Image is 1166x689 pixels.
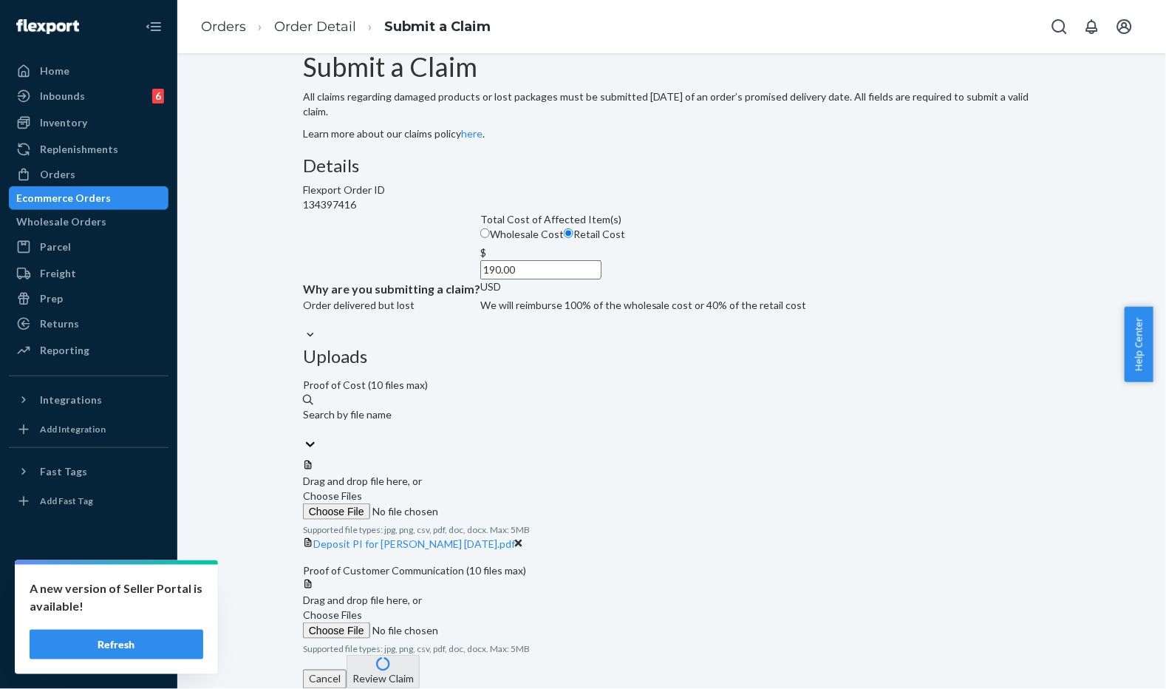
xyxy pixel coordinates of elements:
h1: Submit a Claim [303,52,1040,82]
p: We will reimburse 100% of the wholesale cost or 40% of the retail cost [480,298,807,313]
a: Reporting [9,339,168,362]
span: Choose Files [303,489,362,502]
span: Choose Files [303,608,362,621]
div: 134397416 [303,197,1040,212]
a: Orders [9,163,168,186]
div: Inventory [40,115,87,130]
a: Order Detail [274,18,356,35]
h3: Details [303,156,1040,175]
button: Give Feedback [9,648,168,671]
a: Home [9,59,168,83]
p: Learn more about our claims policy . [303,126,1040,141]
a: here [461,127,483,140]
div: Wholesale Orders [16,214,106,229]
p: A new version of Seller Portal is available! [30,580,203,615]
div: Returns [40,316,79,331]
span: Proof of Cost (10 files max) [303,379,428,391]
span: Retail Cost [573,228,625,240]
a: Add Integration [9,418,168,441]
input: Choose Files [303,503,504,520]
a: Prep [9,287,168,310]
a: Returns [9,312,168,336]
a: Freight [9,262,168,285]
div: $ [480,245,807,260]
a: Ecommerce Orders [9,186,168,210]
a: Deposit PI for [PERSON_NAME] [DATE].pdf [313,537,515,550]
div: Home [40,64,69,78]
div: 6 [152,89,164,103]
a: Inventory [9,111,168,135]
span: Total Cost of Affected Item(s) [480,213,621,225]
div: Drag and drop file here, or [303,474,1040,489]
div: Ecommerce Orders [16,191,111,206]
p: Why are you submitting a claim? [303,281,480,298]
a: Help Center [9,622,168,646]
a: Add Fast Tag [9,489,168,513]
div: Prep [40,291,63,306]
a: Inbounds6 [9,84,168,108]
span: Wholesale Cost [490,228,564,240]
button: Review Claim [347,655,420,689]
p: All claims regarding damaged products or lost packages must be submitted [DATE] of an order’s pro... [303,89,1040,119]
a: Wholesale Orders [9,210,168,234]
button: Cancel [303,670,347,689]
div: Drag and drop file here, or [303,593,1040,608]
div: Add Integration [40,423,106,435]
button: Refresh [30,630,203,659]
button: Close Navigation [139,12,168,41]
a: Settings [9,572,168,596]
span: Proof of Customer Communication (10 files max) [303,564,526,577]
div: Add Fast Tag [40,495,93,507]
img: Flexport logo [16,19,79,34]
div: Orders [40,167,75,182]
button: Help Center [1125,307,1153,382]
div: Integrations [40,393,102,407]
div: Order delivered but lost [303,298,480,313]
a: Submit a Claim [384,18,491,35]
p: Supported file types: jpg, png, csv, pdf, doc, docx. Max: 5MB [303,642,1040,655]
div: Reporting [40,343,89,358]
div: USD [480,279,807,294]
div: Inbounds [40,89,85,103]
div: Parcel [40,240,71,254]
div: Fast Tags [40,464,87,479]
div: Freight [40,266,76,281]
div: Replenishments [40,142,118,157]
input: Wholesale Cost [480,228,490,238]
button: Open Search Box [1045,12,1074,41]
input: Retail Cost [564,228,573,238]
a: Replenishments [9,138,168,161]
div: Flexport Order ID [303,183,1040,197]
input: Search by file name [303,422,304,437]
ol: breadcrumbs [189,5,502,49]
p: Supported file types: jpg, png, csv, pdf, doc, docx. Max: 5MB [303,523,1040,536]
input: Choose Files [303,622,504,639]
h3: Uploads [303,347,1040,366]
a: Parcel [9,235,168,259]
a: Orders [201,18,246,35]
div: Search by file name [303,407,392,422]
input: $USD [480,260,601,279]
button: Integrations [9,388,168,412]
button: Open notifications [1077,12,1107,41]
button: Open account menu [1110,12,1139,41]
button: Fast Tags [9,460,168,483]
a: Talk to Support [9,597,168,621]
